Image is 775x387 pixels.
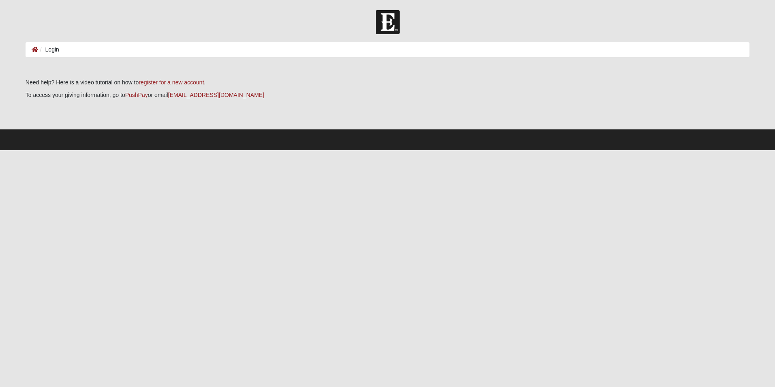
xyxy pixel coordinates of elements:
p: To access your giving information, go to or email [26,91,749,99]
a: PushPay [125,92,148,98]
a: register for a new account [139,79,204,86]
li: Login [38,45,59,54]
a: [EMAIL_ADDRESS][DOMAIN_NAME] [168,92,264,98]
img: Church of Eleven22 Logo [376,10,400,34]
p: Need help? Here is a video tutorial on how to . [26,78,749,87]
